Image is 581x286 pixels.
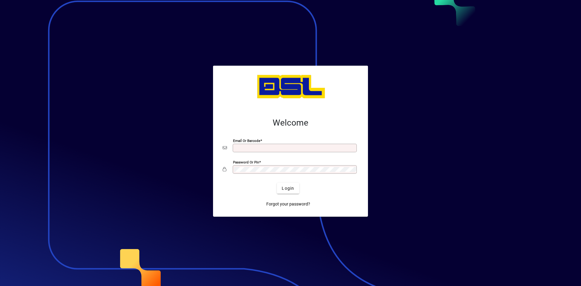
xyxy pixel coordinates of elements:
[223,118,358,128] h2: Welcome
[266,201,310,207] span: Forgot your password?
[264,199,313,209] a: Forgot your password?
[233,160,259,164] mat-label: Password or Pin
[233,139,260,143] mat-label: Email or Barcode
[277,183,299,194] button: Login
[282,185,294,192] span: Login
